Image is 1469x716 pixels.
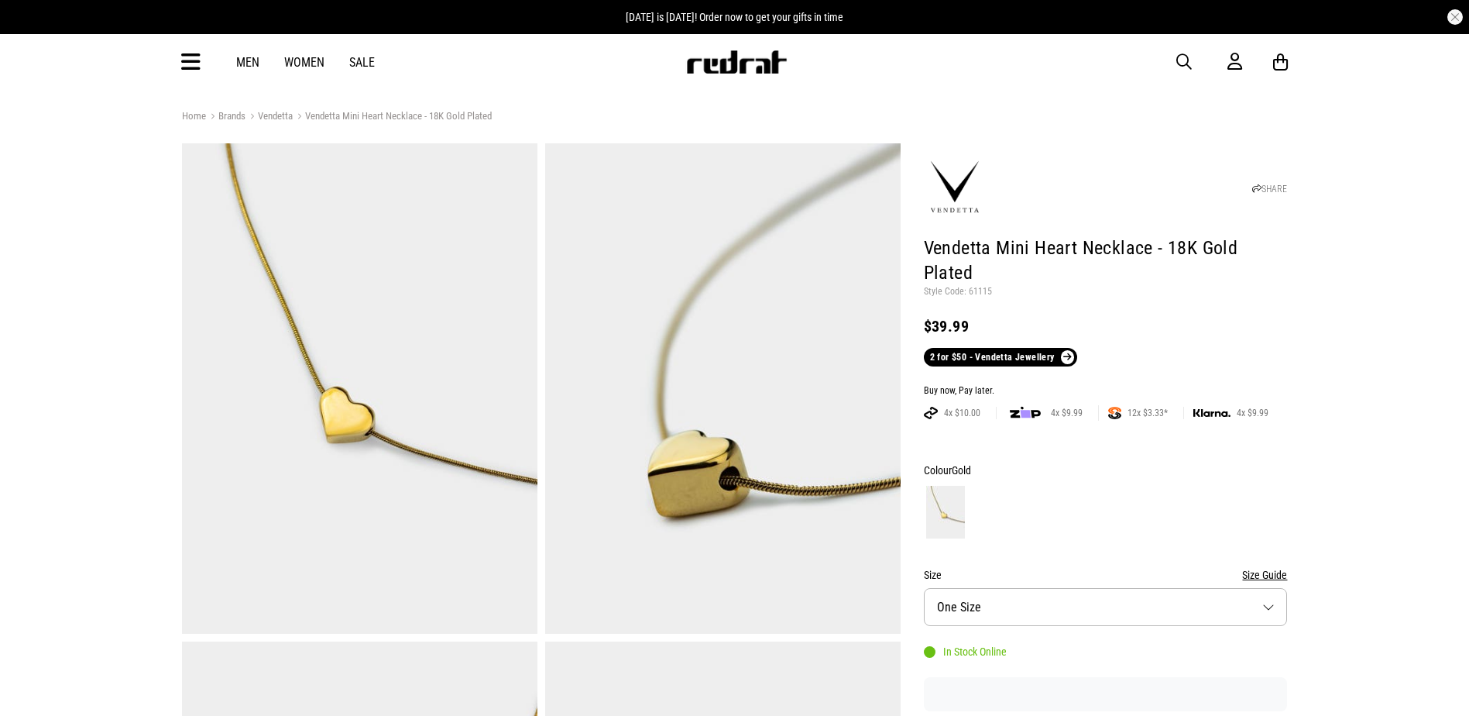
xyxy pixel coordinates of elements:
[1252,184,1287,194] a: SHARE
[937,600,981,614] span: One Size
[245,110,293,125] a: Vendetta
[293,110,492,125] a: Vendetta Mini Heart Necklace - 18K Gold Plated
[1108,407,1121,419] img: SPLITPAY
[1121,407,1174,419] span: 12x $3.33*
[1193,409,1230,418] img: KLARNA
[1242,566,1287,584] button: Size Guide
[236,55,259,70] a: Men
[1010,405,1041,421] img: zip
[685,50,788,74] img: Redrat logo
[284,55,324,70] a: Women
[924,157,986,219] img: Vendetta
[545,143,901,634] img: Vendetta Mini Heart Necklace - 18k Gold Plated in Gold
[206,110,245,125] a: Brands
[924,645,1007,658] div: In Stock Online
[924,588,1288,626] button: One Size
[952,464,971,477] span: Gold
[1230,407,1275,419] span: 4x $9.99
[924,687,1288,702] iframe: Customer reviews powered by Trustpilot
[924,385,1288,398] div: Buy now, Pay later.
[182,143,537,634] img: Vendetta Mini Heart Necklace - 18k Gold Plated in Gold
[938,407,987,419] span: 4x $10.00
[626,11,843,23] span: [DATE] is [DATE]! Order now to get your gifts in time
[1045,407,1089,419] span: 4x $9.99
[924,286,1288,298] p: Style Code: 61115
[924,236,1288,286] h1: Vendetta Mini Heart Necklace - 18K Gold Plated
[924,407,938,419] img: AFTERPAY
[182,110,206,122] a: Home
[924,317,1288,336] div: $39.99
[349,55,375,70] a: Sale
[926,486,965,539] img: Gold
[924,566,1288,584] div: Size
[924,461,1288,480] div: Colour
[924,348,1077,367] a: 2 for $50 - Vendetta Jewellery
